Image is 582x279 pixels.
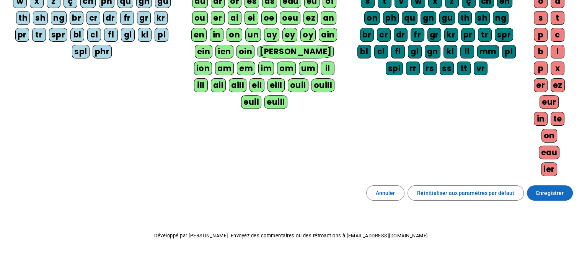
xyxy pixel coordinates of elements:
div: ouill [311,78,334,92]
div: tt [457,62,471,75]
div: fr [120,11,134,25]
div: bl [357,45,371,58]
div: rs [423,62,437,75]
div: gl [121,28,135,42]
div: um [299,62,318,75]
div: te [551,112,564,126]
div: eur [540,95,559,109]
div: b [534,45,548,58]
div: kr [154,11,168,25]
div: oin [236,45,255,58]
div: eill [267,78,285,92]
p: Développé par [PERSON_NAME]. Envoyez des commentaires ou des rétroactions à [EMAIL_ADDRESS][DOMAI... [6,231,576,240]
div: ouil [288,78,308,92]
div: th [16,11,30,25]
div: ph [383,11,399,25]
div: aill [229,78,246,92]
div: in [210,28,223,42]
div: ng [493,11,509,25]
div: ier [541,162,557,176]
div: om [277,62,296,75]
div: br [70,11,83,25]
div: cl [374,45,388,58]
div: ail [211,78,226,92]
div: ien [215,45,233,58]
div: ei [245,11,258,25]
div: tr [478,28,492,42]
div: ay [264,28,279,42]
div: l [551,45,564,58]
div: t [551,11,564,25]
button: Annuler [366,185,405,201]
div: gr [137,11,151,25]
div: ez [551,78,565,92]
div: er [211,11,225,25]
div: eau [539,146,560,159]
div: oy [300,28,316,42]
div: ez [303,11,318,25]
div: sh [475,11,490,25]
div: qu [402,11,417,25]
div: x [551,62,564,75]
div: spr [49,28,68,42]
div: ll [460,45,474,58]
div: oe [261,11,277,25]
div: c [551,28,564,42]
div: [PERSON_NAME] [258,45,334,58]
div: cl [87,28,101,42]
div: ou [192,11,208,25]
div: oeu [280,11,301,25]
div: euill [264,95,287,109]
div: spr [495,28,514,42]
div: spl [386,62,403,75]
div: kr [444,28,458,42]
div: gn [425,45,440,58]
div: gl [408,45,422,58]
button: Réinitialiser aux paramètres par défaut [408,185,524,201]
div: p [534,28,548,42]
div: ain [319,28,337,42]
div: pr [461,28,475,42]
div: an [321,11,336,25]
div: pl [502,45,516,58]
div: s [534,11,548,25]
span: Enregistrer [536,188,564,198]
div: vr [474,62,487,75]
div: dr [394,28,408,42]
div: gn [421,11,436,25]
div: ey [282,28,297,42]
div: mm [477,45,499,58]
div: bl [70,28,84,42]
div: phr [93,45,112,58]
div: en [191,28,207,42]
div: er [534,78,548,92]
div: tr [32,28,46,42]
div: on [541,129,557,143]
div: ai [228,11,241,25]
span: Annuler [376,188,395,198]
div: th [458,11,472,25]
div: gu [439,11,455,25]
div: am [215,62,234,75]
div: ng [51,11,67,25]
div: euil [241,95,261,109]
div: ill [194,78,208,92]
div: spl [72,45,90,58]
div: dr [103,11,117,25]
div: cr [377,28,391,42]
span: Réinitialiser aux paramètres par défaut [417,188,514,198]
div: in [534,112,548,126]
div: fl [391,45,405,58]
div: im [258,62,274,75]
div: un [245,28,261,42]
div: fr [411,28,424,42]
div: br [360,28,374,42]
div: il [321,62,334,75]
div: cr [86,11,100,25]
div: em [237,62,255,75]
div: eil [249,78,264,92]
div: pr [15,28,29,42]
div: p [534,62,548,75]
div: fl [104,28,118,42]
div: rr [406,62,420,75]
